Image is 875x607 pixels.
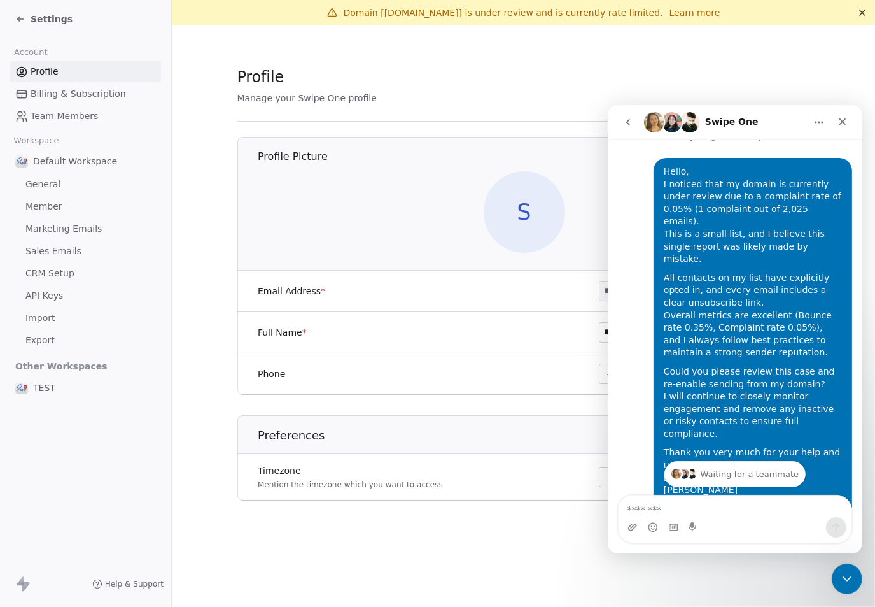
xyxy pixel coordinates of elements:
span: Marketing Emails [25,222,102,236]
img: Profile image for Harinder [64,364,74,374]
iframe: Intercom live chat [832,564,862,594]
div: All contacts on my list have explicitly opted in, and every email includes a clear unsubscribe li... [56,167,234,254]
textarea: Message… [11,390,244,412]
a: Team Members [10,106,161,127]
button: Send a message… [218,412,239,432]
span: Import [25,311,55,325]
a: CRM Setup [10,263,161,284]
div: Could you please review this case and re-enable sending from my domain? I will continue to closel... [56,261,234,336]
button: Gif picker [60,417,71,427]
a: API Keys [10,285,161,306]
span: Default Workspace [33,155,117,168]
label: Timezone [258,464,443,477]
a: Learn more [669,6,720,19]
span: Profile [31,65,59,78]
img: logo_con%20trasparenza.png [15,382,28,394]
div: Thank you very much for your help and understanding. Best regards, [PERSON_NAME] 📧 Account email: [56,341,234,417]
span: Export [25,334,55,347]
iframe: Intercom live chat [608,105,862,553]
span: Member [25,200,62,213]
span: Workspace [8,131,64,150]
a: General [10,174,161,195]
a: Help & Support [92,579,164,589]
p: Mention the timezone which you want to access [258,480,443,490]
a: Marketing Emails [10,218,161,239]
h1: Preferences [258,428,811,443]
div: Profile image for HarinderProfile image for MrinalProfile image for SiddarthWaiting for a teammate [57,356,199,383]
span: CRM Setup [25,267,74,280]
span: Help & Support [105,579,164,589]
span: Account [8,43,53,62]
a: Member [10,196,161,217]
a: Profile [10,61,161,82]
div: Hello,I noticed that my domain is currently under review due to a complaint rate of 0.05% (1 comp... [46,53,244,468]
a: Sales Emails [10,241,161,262]
button: Rome - CET(UTC+01:00) [599,467,790,487]
img: logo_con%20trasparenza.png [15,155,28,168]
a: Billing & Subscription [10,83,161,104]
a: Export [10,330,161,351]
button: +1 (555) 123-4567 [599,364,790,384]
button: Start recording [81,417,91,427]
button: Upload attachment [20,417,30,427]
span: API Keys [25,289,63,303]
label: Email Address [258,285,325,297]
span: S [483,171,564,253]
span: General [25,178,60,191]
span: Settings [31,13,73,25]
label: Phone [258,368,285,380]
span: Domain [[DOMAIN_NAME]] is under review and is currently rate limited. [344,8,663,18]
span: Manage your Swipe One profile [237,93,377,103]
div: Flavio says… [10,53,244,478]
span: Sales Emails [25,245,81,258]
span: Team Members [31,110,98,123]
label: Full Name [258,326,307,339]
button: Emoji picker [40,417,50,427]
span: Other Workspaces [10,356,113,376]
h1: Profile Picture [258,150,811,164]
div: Hello, I noticed that my domain is currently under review due to a complaint rate of 0.05% (1 com... [56,61,234,161]
a: Import [10,308,161,329]
span: Billing & Subscription [31,87,126,101]
img: Profile image for Siddarth [79,364,89,374]
span: TEST [33,382,55,394]
span: Profile [237,68,284,87]
img: Profile image for Mrinal [71,364,81,374]
span: +1 (555) 123-4567 [606,370,680,379]
a: Settings [15,13,73,25]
